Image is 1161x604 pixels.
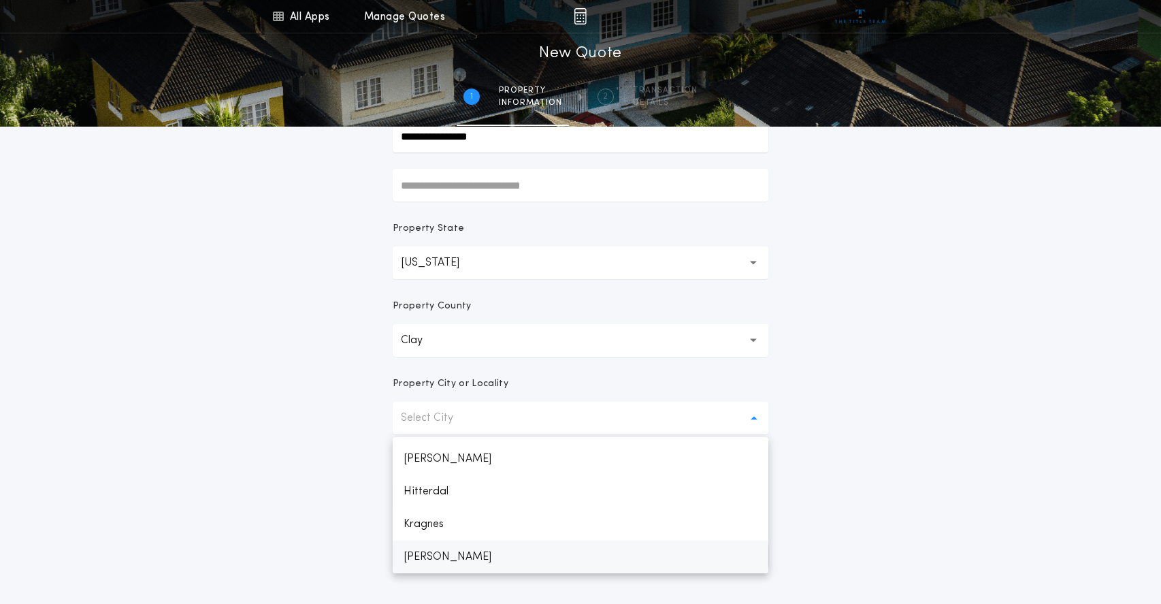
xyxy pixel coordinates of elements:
p: Property City or Locality [393,377,508,391]
p: [PERSON_NAME] [393,541,768,573]
img: img [574,8,587,25]
p: Clay [401,332,444,349]
p: Property State [393,222,464,236]
p: Select City [401,410,475,426]
p: Kragnes [393,508,768,541]
img: vs-icon [835,10,886,23]
span: details [633,97,698,108]
button: Clay [393,324,768,357]
button: [US_STATE] [393,247,768,279]
p: Hitterdal [393,475,768,508]
span: Property [499,85,562,96]
h2: 2 [604,91,608,102]
h2: 1 [470,91,473,102]
button: Select City [393,402,768,434]
span: information [499,97,562,108]
ul: Select City [393,437,768,573]
p: [US_STATE] [401,255,481,271]
p: Property County [393,300,472,313]
h1: New Quote [539,43,622,65]
span: Transaction [633,85,698,96]
p: [PERSON_NAME] [393,443,768,475]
